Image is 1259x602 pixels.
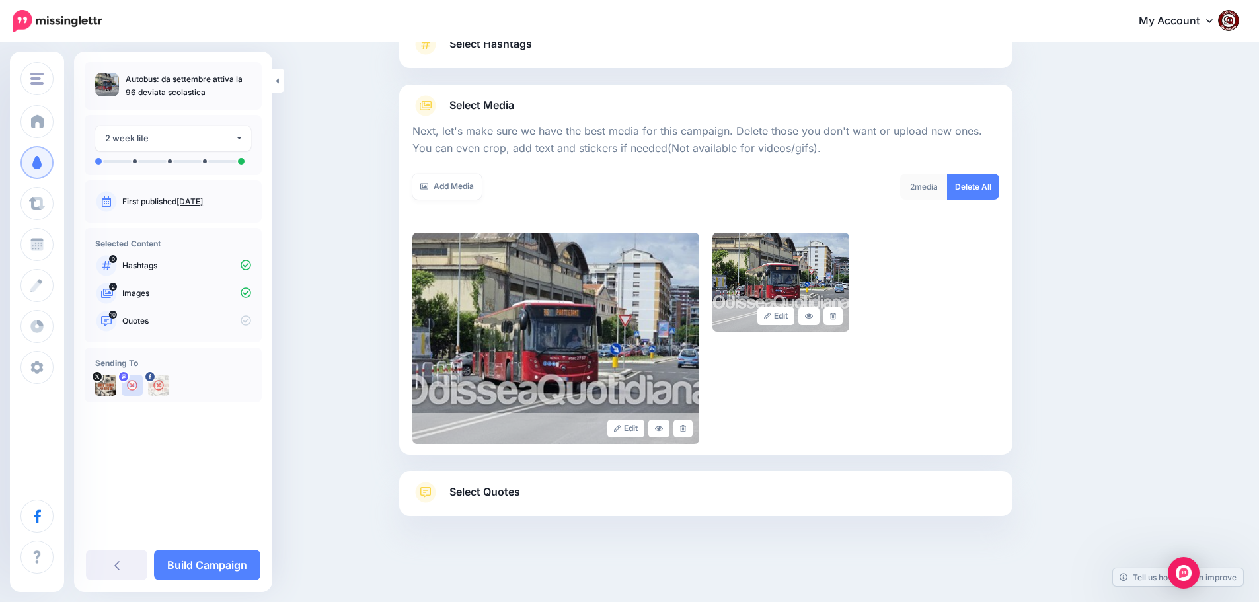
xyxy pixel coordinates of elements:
img: menu.png [30,73,44,85]
img: 55fb6cc30b51ac1caf6873a95fafd655_large.jpg [712,233,849,332]
a: Select Quotes [412,482,999,516]
img: 463453305_2684324355074873_6393692129472495966_n-bsa154739.jpg [148,375,169,396]
a: Tell us how we can improve [1113,568,1243,586]
span: Select Media [449,96,514,114]
a: Select Media [412,95,999,116]
a: Edit [607,420,645,437]
span: 0 [109,255,117,263]
a: [DATE] [176,196,203,206]
a: Edit [757,307,795,325]
span: 2 [109,283,117,291]
div: Open Intercom Messenger [1168,557,1200,589]
img: c49c23d33ba7e3f0b2fc92b3b4435c51_thumb.jpg [95,73,119,96]
a: Select Hashtags [412,34,999,68]
a: My Account [1125,5,1239,38]
span: 10 [109,311,117,319]
span: 2 [910,182,915,192]
p: Hashtags [122,260,251,272]
a: Delete All [947,174,999,200]
span: Select Quotes [449,483,520,501]
h4: Sending To [95,358,251,368]
div: media [900,174,948,200]
button: 2 week lite [95,126,251,151]
p: Autobus: da settembre attiva la 96 deviata scolastica [126,73,251,99]
p: First published [122,196,251,207]
a: Add Media [412,174,482,200]
span: Select Hashtags [449,35,532,53]
img: uTTNWBrh-84924.jpeg [95,375,116,396]
div: 2 week lite [105,131,235,146]
p: Images [122,287,251,299]
img: Missinglettr [13,10,102,32]
h4: Selected Content [95,239,251,248]
img: c49c23d33ba7e3f0b2fc92b3b4435c51_large.jpg [412,233,699,444]
p: Next, let's make sure we have the best media for this campaign. Delete those you don't want or up... [412,123,999,157]
img: user_default_image.png [122,375,143,396]
p: Quotes [122,315,251,327]
div: Select Media [412,116,999,444]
